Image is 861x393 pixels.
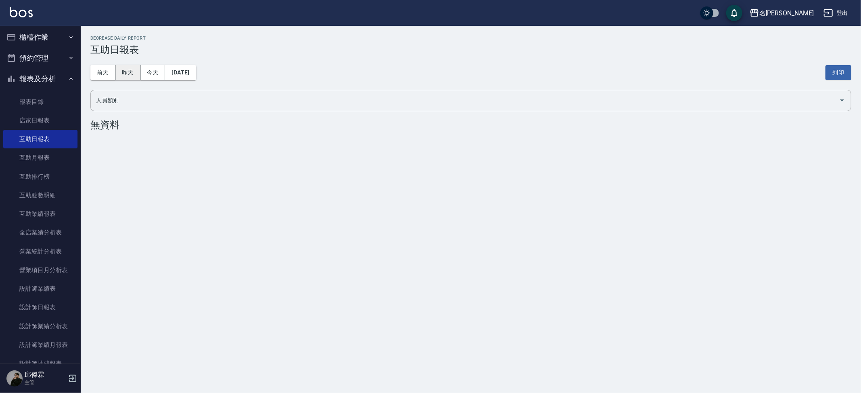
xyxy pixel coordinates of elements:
a: 營業項目月分析表 [3,261,78,279]
a: 互助排行榜 [3,167,78,186]
a: 店家日報表 [3,111,78,130]
input: 人員名稱 [94,93,836,108]
button: 登出 [820,6,851,21]
a: 設計師業績表 [3,279,78,298]
button: 名[PERSON_NAME] [746,5,817,21]
a: 設計師日報表 [3,298,78,317]
button: 報表及分析 [3,68,78,89]
a: 互助日報表 [3,130,78,148]
a: 報表目錄 [3,93,78,111]
div: 無資料 [90,119,851,131]
a: 設計師抽成報表 [3,354,78,373]
a: 互助業績報表 [3,205,78,223]
button: 櫃檯作業 [3,27,78,48]
h3: 互助日報表 [90,44,851,55]
button: [DATE] [165,65,196,80]
p: 主管 [25,379,66,386]
div: 名[PERSON_NAME] [759,8,814,18]
a: 互助點數明細 [3,186,78,205]
h5: 邱傑霖 [25,371,66,379]
button: save [726,5,742,21]
button: 今天 [140,65,165,80]
button: 預約管理 [3,48,78,69]
a: 營業統計分析表 [3,242,78,261]
button: 昨天 [115,65,140,80]
a: 互助月報表 [3,148,78,167]
a: 全店業績分析表 [3,223,78,242]
h2: Decrease Daily Report [90,36,851,41]
button: 列印 [825,65,851,80]
img: Logo [10,7,33,17]
a: 設計師業績月報表 [3,336,78,354]
a: 設計師業績分析表 [3,317,78,336]
button: 前天 [90,65,115,80]
img: Person [6,370,23,387]
button: Open [836,94,848,107]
